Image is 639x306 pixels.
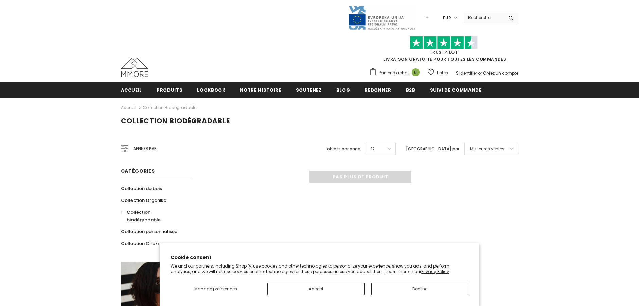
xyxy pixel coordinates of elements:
button: Manage preferences [171,283,261,295]
span: Collection biodégradable [127,209,161,223]
a: Collection biodégradable [143,104,196,110]
span: Affiner par [133,145,157,152]
a: Collection de bois [121,182,162,194]
label: objets par page [327,146,360,152]
span: Listes [437,69,448,76]
a: Privacy Policy [421,269,449,274]
button: Accept [267,283,365,295]
a: Collection Organika [121,194,166,206]
a: Créez un compte [483,70,518,76]
span: or [478,70,482,76]
span: Panier d'achat [379,69,409,76]
a: Lookbook [197,82,225,97]
span: Suivi de commande [430,87,482,93]
span: soutenez [296,87,322,93]
a: Panier d'achat 0 [369,68,423,78]
span: 0 [412,68,420,76]
span: Produits [157,87,182,93]
span: Collection personnalisée [121,228,177,235]
span: Manage preferences [194,286,237,292]
a: Collection biodégradable [121,206,185,226]
a: Blog [336,82,350,97]
a: Accueil [121,103,136,112]
button: Decline [371,283,468,295]
a: Listes [428,67,448,79]
label: [GEOGRAPHIC_DATA] par [406,146,459,152]
input: Search Site [464,13,503,22]
span: Redonner [365,87,391,93]
img: Cas MMORE [121,58,148,77]
span: Collection biodégradable [121,116,230,126]
span: Catégories [121,167,155,174]
img: Javni Razpis [348,5,416,30]
span: LIVRAISON GRATUITE POUR TOUTES LES COMMANDES [369,39,518,62]
span: Blog [336,87,350,93]
span: Collection de bois [121,185,162,192]
a: Collection personnalisée [121,226,177,238]
span: Lookbook [197,87,225,93]
a: Accueil [121,82,142,97]
span: EUR [443,15,451,21]
a: Collection Chakra [121,238,162,249]
img: Faites confiance aux étoiles pilotes [410,36,478,49]
a: Redonner [365,82,391,97]
a: TrustPilot [430,49,458,55]
p: We and our partners, including Shopify, use cookies and other technologies to personalize your ex... [171,263,468,274]
a: Suivi de commande [430,82,482,97]
a: soutenez [296,82,322,97]
span: Accueil [121,87,142,93]
span: Collection Organika [121,197,166,204]
a: S'identifier [456,70,477,76]
span: 12 [371,146,375,152]
span: Notre histoire [240,87,281,93]
span: Meilleures ventes [470,146,504,152]
a: B2B [406,82,415,97]
a: Notre histoire [240,82,281,97]
span: Collection Chakra [121,240,162,247]
span: B2B [406,87,415,93]
a: Produits [157,82,182,97]
a: Javni Razpis [348,15,416,20]
h2: Cookie consent [171,254,468,261]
